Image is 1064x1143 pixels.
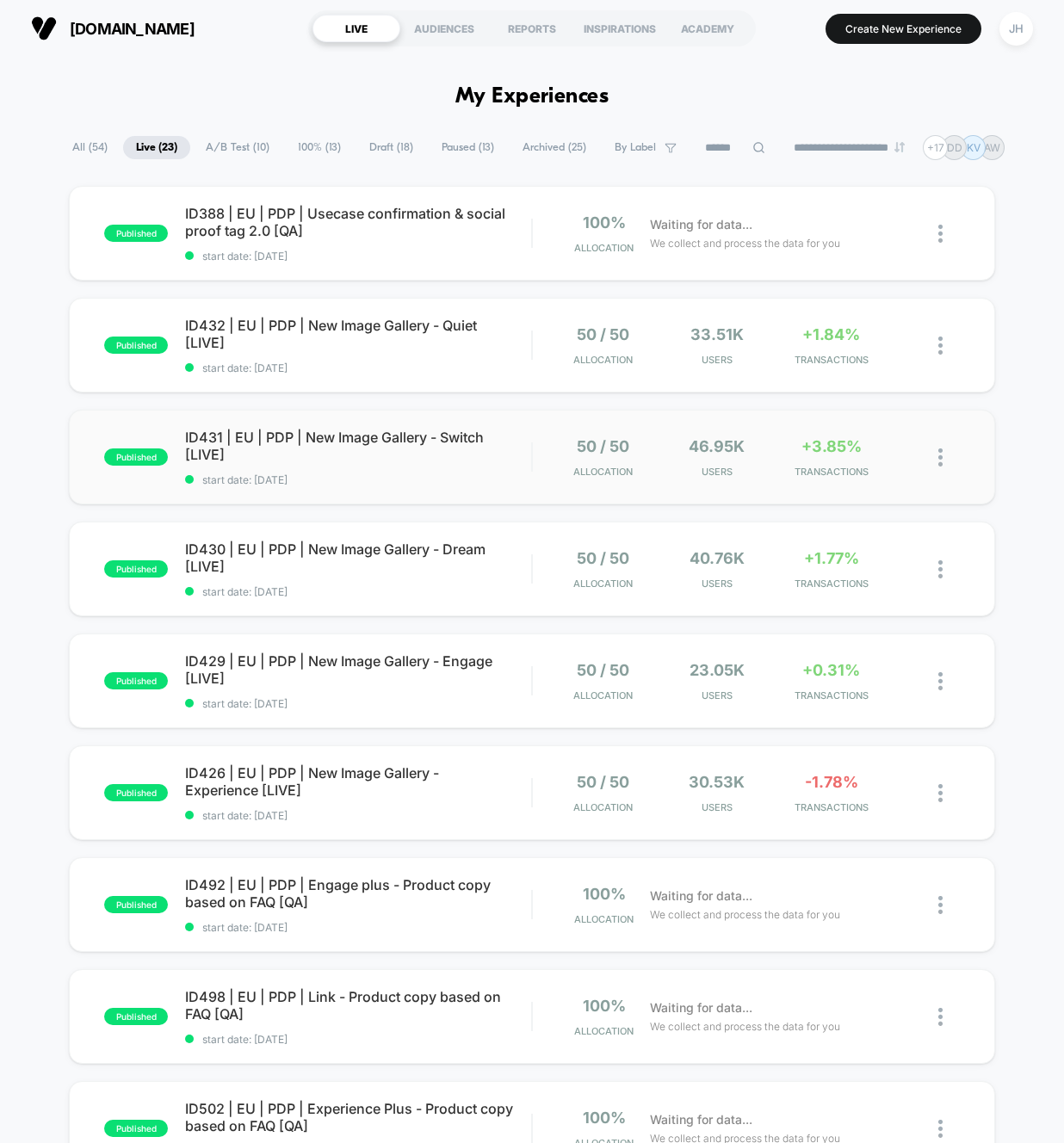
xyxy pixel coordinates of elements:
span: 50 / 50 [577,773,629,791]
button: [DOMAIN_NAME] [26,15,200,42]
span: We collect and process the data for you [650,235,840,251]
span: ID432 | EU | PDP | New Image Gallery - Quiet [LIVE] [185,317,531,351]
span: Paused ( 13 ) [429,136,507,159]
p: AW [984,141,1000,154]
span: ID430 | EU | PDP | New Image Gallery - Dream [LIVE] [185,541,531,575]
span: start date: [DATE] [185,1033,531,1046]
span: start date: [DATE] [185,809,531,822]
img: close [938,337,943,355]
span: 33.51k [690,325,744,343]
span: Users [665,354,770,366]
span: published [104,1120,168,1137]
span: 23.05k [690,661,745,679]
span: start date: [DATE] [185,361,531,374]
span: By Label [615,141,656,154]
img: close [938,1120,943,1138]
span: published [104,225,168,242]
span: Waiting for data... [650,887,752,905]
span: Users [665,578,770,590]
span: Allocation [574,242,634,254]
span: A/B Test ( 10 ) [193,136,282,159]
button: Create New Experience [826,14,981,44]
span: Users [665,689,770,701]
span: published [104,896,168,913]
span: 100% [583,1109,626,1127]
div: JH [999,12,1033,46]
span: TRANSACTIONS [778,466,884,478]
span: 50 / 50 [577,661,629,679]
img: close [938,1008,943,1026]
span: Allocation [574,913,634,925]
span: TRANSACTIONS [778,689,884,701]
span: 50 / 50 [577,437,629,455]
span: Allocation [573,578,633,590]
span: 100% [583,213,626,232]
span: start date: [DATE] [185,921,531,934]
span: start date: [DATE] [185,697,531,710]
img: end [894,142,905,152]
img: Visually logo [31,15,57,41]
span: Allocation [573,801,633,813]
button: JH [994,11,1038,46]
span: Draft ( 18 ) [356,136,426,159]
span: Live ( 23 ) [123,136,190,159]
span: 30.53k [689,773,745,791]
span: +1.77% [804,549,859,567]
div: INSPIRATIONS [576,15,664,42]
span: start date: [DATE] [185,250,531,263]
div: REPORTS [488,15,576,42]
span: ID492 | EU | PDP | Engage plus - Product copy based on FAQ [QA] [185,876,531,911]
span: ID429 | EU | PDP | New Image Gallery - Engage [LIVE] [185,652,531,687]
span: published [104,672,168,689]
span: 100% ( 13 ) [285,136,354,159]
span: ID431 | EU | PDP | New Image Gallery - Switch [LIVE] [185,429,531,463]
div: LIVE [312,15,400,42]
div: ACADEMY [664,15,752,42]
span: Users [665,466,770,478]
span: Allocation [573,354,633,366]
span: published [104,560,168,578]
span: ID388 | EU | PDP | Usecase confirmation & social proof tag 2.0 [QA] [185,205,531,239]
img: close [938,896,943,914]
span: Users [665,801,770,813]
p: DD [947,141,962,154]
div: AUDIENCES [400,15,488,42]
span: TRANSACTIONS [778,578,884,590]
span: Waiting for data... [650,215,752,234]
span: +0.31% [802,661,860,679]
span: Waiting for data... [650,998,752,1017]
span: published [104,337,168,354]
h1: My Experiences [455,84,609,109]
span: Waiting for data... [650,1110,752,1129]
span: +1.84% [802,325,860,343]
span: 40.76k [690,549,745,567]
span: TRANSACTIONS [778,801,884,813]
span: +3.85% [801,437,862,455]
span: Allocation [574,1025,634,1037]
span: Allocation [573,466,633,478]
img: close [938,672,943,690]
span: Allocation [573,689,633,701]
span: Archived ( 25 ) [510,136,599,159]
span: [DOMAIN_NAME] [70,20,195,38]
span: 50 / 50 [577,325,629,343]
span: -1.78% [805,773,858,791]
span: ID498 | EU | PDP | Link - Product copy based on FAQ [QA] [185,988,531,1023]
span: 46.95k [689,437,745,455]
span: start date: [DATE] [185,473,531,486]
span: 100% [583,997,626,1015]
span: All ( 54 ) [59,136,121,159]
span: TRANSACTIONS [778,354,884,366]
span: 50 / 50 [577,549,629,567]
span: We collect and process the data for you [650,1018,840,1035]
img: close [938,560,943,578]
span: ID502 | EU | PDP | Experience Plus - Product copy based on FAQ [QA] [185,1100,531,1134]
span: published [104,784,168,801]
span: start date: [DATE] [185,585,531,598]
p: KV [967,141,980,154]
span: We collect and process the data for you [650,906,840,923]
img: close [938,225,943,243]
span: 100% [583,885,626,903]
img: close [938,784,943,802]
img: close [938,448,943,466]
